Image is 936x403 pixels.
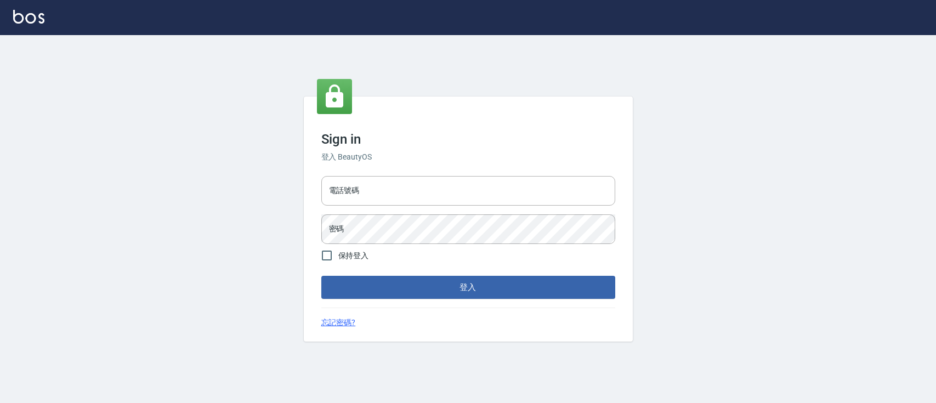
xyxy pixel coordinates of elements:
span: 保持登入 [338,250,369,262]
h6: 登入 BeautyOS [321,151,615,163]
button: 登入 [321,276,615,299]
h3: Sign in [321,132,615,147]
img: Logo [13,10,44,24]
a: 忘記密碼? [321,317,356,328]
